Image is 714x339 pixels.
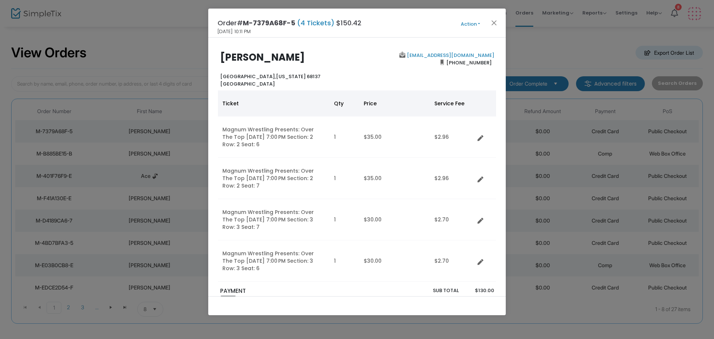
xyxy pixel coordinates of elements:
[329,116,359,158] td: 1
[405,52,494,59] a: [EMAIL_ADDRESS][DOMAIN_NAME]
[220,287,354,295] p: PAYMENT
[329,158,359,199] td: 1
[466,287,494,294] p: $130.00
[218,158,329,199] td: Magnum Wrestling Presents: Over The Top [DATE] 7:00 PM Section: 2 Row: 2 Seat: 7
[359,240,430,282] td: $30.00
[218,90,329,116] th: Ticket
[218,199,329,240] td: Magnum Wrestling Presents: Over The Top [DATE] 7:00 PM Section: 3 Row: 3 Seat: 7
[218,28,251,35] span: [DATE] 10:11 PM
[220,73,276,80] span: [GEOGRAPHIC_DATA],
[218,18,361,28] h4: Order# $150.42
[329,240,359,282] td: 1
[243,18,295,28] span: M-7379A68F-5
[218,116,329,158] td: Magnum Wrestling Presents: Over The Top [DATE] 7:00 PM Section: 2 Row: 2 Seat: 6
[448,20,493,28] button: Action
[329,90,359,116] th: Qty
[430,240,475,282] td: $2.70
[359,158,430,199] td: $35.00
[359,116,430,158] td: $35.00
[430,158,475,199] td: $2.96
[489,18,499,28] button: Close
[359,90,430,116] th: Price
[430,116,475,158] td: $2.96
[430,90,475,116] th: Service Fee
[220,73,321,87] b: [US_STATE] 68137 [GEOGRAPHIC_DATA]
[220,51,305,64] b: [PERSON_NAME]
[430,199,475,240] td: $2.70
[329,199,359,240] td: 1
[444,57,494,68] span: [PHONE_NUMBER]
[359,199,430,240] td: $30.00
[218,240,329,282] td: Magnum Wrestling Presents: Over The Top [DATE] 7:00 PM Section: 3 Row: 3 Seat: 6
[295,18,336,28] span: (4 Tickets)
[396,287,459,294] p: Sub total
[218,90,496,282] div: Data table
